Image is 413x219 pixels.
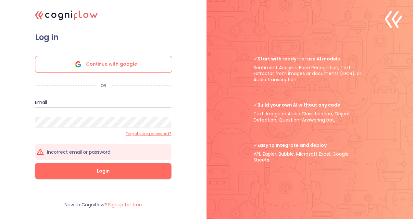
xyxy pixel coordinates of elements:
[86,56,137,72] span: Continue with google
[254,142,257,148] b: ✓
[254,56,257,62] b: ✓
[35,56,172,73] div: Continue with google
[254,142,366,148] span: Easy to Integrate and deploy
[254,142,366,163] p: API, Zapier, Bubble, Microsoft Excel, Google Sheets.
[254,102,366,108] span: Build your own AI without any code
[65,202,142,208] p: New to Cogniflow?
[35,163,171,179] button: Login
[254,102,257,108] b: ✓
[254,56,366,62] span: Start with ready-to-use AI models
[254,56,366,83] p: Sentiment Analysis, Face Recognition, Text Extractor from images or documents (OCR), or Audio tra...
[35,32,171,42] span: Log in
[47,149,111,155] p: Incorrect email or password.
[96,83,111,88] p: OR
[254,102,366,123] p: Text, Image or Audio Classification, Object Detection, Question-Answering bot.
[126,131,171,136] label: Forgot your password?
[108,201,142,208] label: Signup for free
[45,167,161,175] span: Login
